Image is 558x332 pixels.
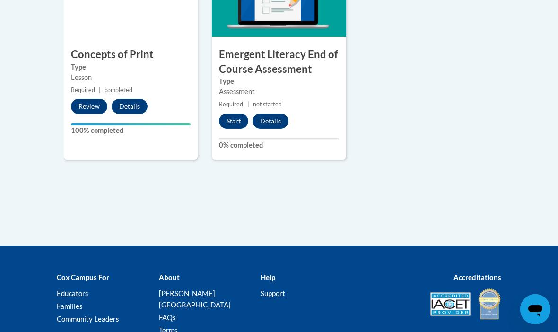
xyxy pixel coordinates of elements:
a: [PERSON_NAME][GEOGRAPHIC_DATA] [159,289,231,309]
button: Details [112,99,148,114]
div: Assessment [219,87,339,97]
button: Start [219,114,248,129]
button: Review [71,99,107,114]
span: Required [219,101,243,108]
span: completed [105,87,132,94]
div: Your progress [71,123,191,125]
span: | [99,87,101,94]
b: About [159,273,180,281]
h3: Concepts of Print [64,47,198,62]
b: Accreditations [453,273,501,281]
div: Lesson [71,72,191,83]
a: Educators [57,289,88,297]
img: IDA® Accredited [478,288,501,321]
a: Families [57,302,83,310]
label: Type [219,76,339,87]
button: Details [253,114,288,129]
b: Help [261,273,275,281]
label: Type [71,62,191,72]
label: 0% completed [219,140,339,150]
span: | [247,101,249,108]
label: 100% completed [71,125,191,136]
iframe: Button to launch messaging window [520,294,550,324]
span: not started [253,101,282,108]
span: Required [71,87,95,94]
h3: Emergent Literacy End of Course Assessment [212,47,346,77]
b: Cox Campus For [57,273,109,281]
a: Support [261,289,285,297]
a: FAQs [159,313,176,322]
img: Accredited IACET® Provider [430,292,471,316]
a: Community Leaders [57,315,119,323]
